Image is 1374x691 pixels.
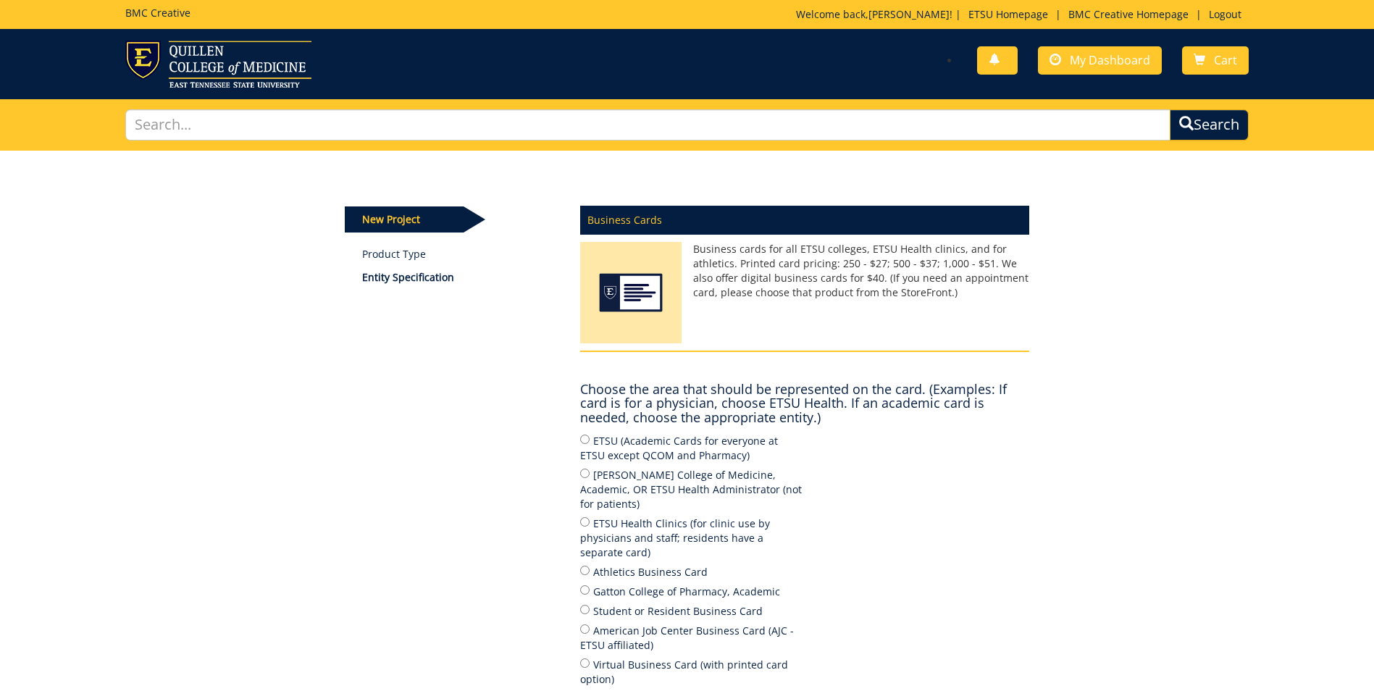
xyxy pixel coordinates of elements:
label: Virtual Business Card (with printed card option) [580,656,805,687]
button: Search [1170,109,1249,141]
input: Virtual Business Card (with printed card option) [580,658,590,668]
input: Athletics Business Card [580,566,590,575]
img: Business Cards [580,242,682,351]
label: [PERSON_NAME] College of Medicine, Academic, OR ETSU Health Administrator (not for patients) [580,466,805,511]
h5: BMC Creative [125,7,190,18]
label: ETSU Health Clinics (for clinic use by physicians and staff; residents have a separate card) [580,515,805,560]
a: Product Type [362,247,558,261]
a: ETSU Homepage [961,7,1055,21]
label: American Job Center Business Card (AJC - ETSU affiliated) [580,622,805,653]
a: Logout [1202,7,1249,21]
a: My Dashboard [1038,46,1162,75]
p: Entity Specification [362,270,558,285]
span: Cart [1214,52,1237,68]
label: Athletics Business Card [580,564,805,579]
p: Business cards for all ETSU colleges, ETSU Health clinics, and for athletics. Printed card pricin... [580,242,1029,300]
img: ETSU logo [125,41,311,88]
label: Gatton College of Pharmacy, Academic [580,583,805,599]
p: New Project [345,206,464,233]
label: ETSU (Academic Cards for everyone at ETSU except QCOM and Pharmacy) [580,432,805,463]
input: Search... [125,109,1170,141]
span: My Dashboard [1070,52,1150,68]
p: Business Cards [580,206,1029,235]
a: Cart [1182,46,1249,75]
input: American Job Center Business Card (AJC - ETSU affiliated) [580,624,590,634]
a: [PERSON_NAME] [868,7,950,21]
input: [PERSON_NAME] College of Medicine, Academic, OR ETSU Health Administrator (not for patients) [580,469,590,478]
label: Student or Resident Business Card [580,603,805,619]
input: ETSU (Academic Cards for everyone at ETSU except QCOM and Pharmacy) [580,435,590,444]
h4: Choose the area that should be represented on the card. (Examples: If card is for a physician, ch... [580,382,1029,425]
p: Welcome back, ! | | | [796,7,1249,22]
input: Student or Resident Business Card [580,605,590,614]
input: ETSU Health Clinics (for clinic use by physicians and staff; residents have a separate card) [580,517,590,527]
input: Gatton College of Pharmacy, Academic [580,585,590,595]
a: BMC Creative Homepage [1061,7,1196,21]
